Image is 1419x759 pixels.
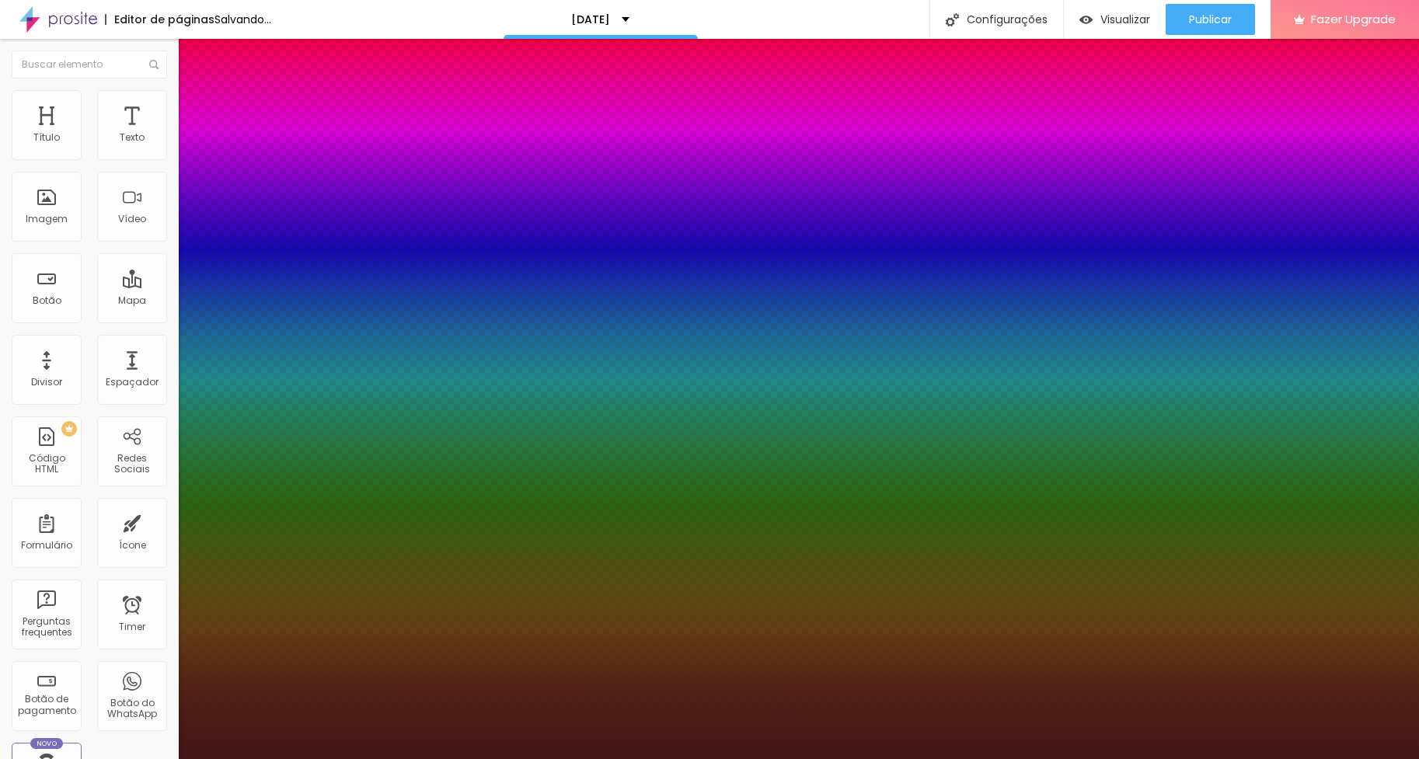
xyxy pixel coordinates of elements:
img: view-1.svg [1079,13,1093,26]
img: Icone [149,60,159,69]
div: Timer [119,621,145,632]
div: Texto [120,132,145,143]
p: [DATE] [571,14,610,25]
button: Visualizar [1064,4,1166,35]
div: Vídeo [118,214,146,225]
div: Redes Sociais [101,453,162,475]
div: Perguntas frequentes [16,616,77,639]
div: Botão do WhatsApp [101,698,162,720]
div: Divisor [31,377,62,388]
span: Fazer Upgrade [1311,12,1396,26]
button: Publicar [1166,4,1255,35]
div: Ícone [119,540,146,551]
div: Formulário [21,540,72,551]
img: Icone [946,13,959,26]
div: Mapa [118,295,146,306]
span: Publicar [1189,13,1232,26]
div: Espaçador [106,377,159,388]
span: Visualizar [1100,13,1150,26]
div: Título [33,132,60,143]
div: Salvando... [214,14,271,25]
div: Código HTML [16,453,77,475]
div: Novo [30,738,64,749]
input: Buscar elemento [12,50,167,78]
div: Botão de pagamento [16,694,77,716]
div: Botão [33,295,61,306]
div: Editor de páginas [105,14,214,25]
div: Imagem [26,214,68,225]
